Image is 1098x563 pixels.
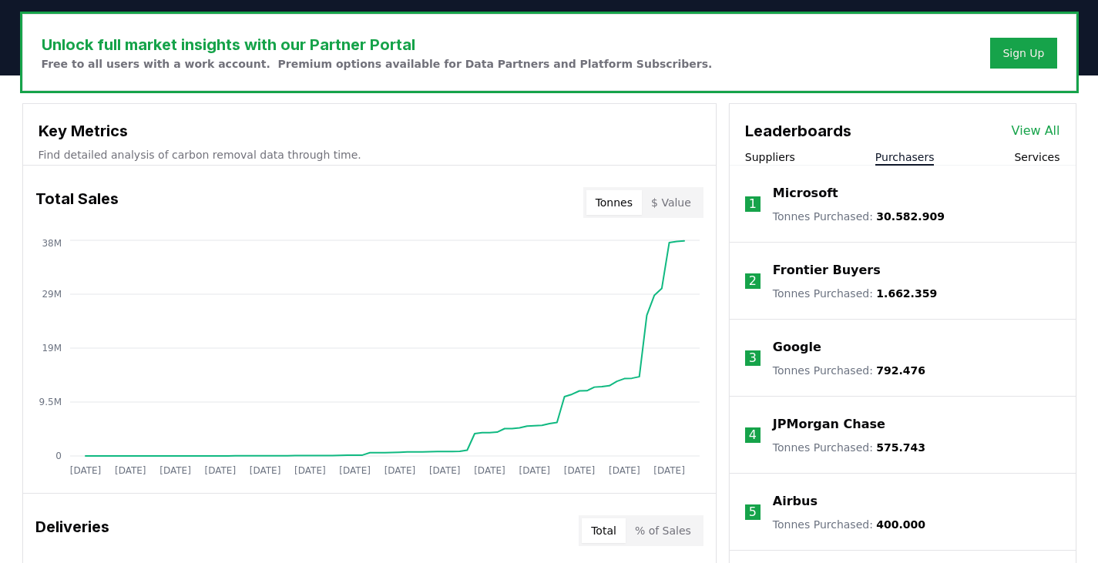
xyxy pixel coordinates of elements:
p: 1 [749,195,757,213]
h3: Deliveries [35,515,109,546]
button: Suppliers [745,149,795,165]
tspan: [DATE] [294,465,326,476]
button: $ Value [642,190,700,215]
p: Tonnes Purchased : [773,209,945,224]
p: Free to all users with a work account. Premium options available for Data Partners and Platform S... [42,56,713,72]
button: Total [582,518,626,543]
p: 2 [749,272,757,290]
tspan: [DATE] [428,465,460,476]
a: Airbus [773,492,818,511]
p: 4 [749,426,757,444]
tspan: [DATE] [249,465,280,476]
tspan: [DATE] [69,465,101,476]
h3: Unlock full market insights with our Partner Portal [42,33,713,56]
tspan: 9.5M [39,397,61,407]
a: View All [1012,122,1060,140]
tspan: 38M [42,238,62,249]
a: JPMorgan Chase [773,415,885,434]
p: Tonnes Purchased : [773,517,925,532]
span: 400.000 [876,518,925,531]
p: Tonnes Purchased : [773,440,925,455]
tspan: 19M [42,343,62,354]
span: 575.743 [876,441,925,454]
tspan: 29M [42,289,62,300]
span: 792.476 [876,364,925,377]
p: 3 [749,349,757,367]
p: Tonnes Purchased : [773,286,937,301]
tspan: [DATE] [339,465,371,476]
h3: Leaderboards [745,119,851,142]
tspan: [DATE] [609,465,640,476]
p: Find detailed analysis of carbon removal data through time. [39,147,700,163]
a: Sign Up [1002,45,1044,61]
p: Tonnes Purchased : [773,363,925,378]
tspan: [DATE] [159,465,191,476]
tspan: [DATE] [114,465,146,476]
tspan: [DATE] [519,465,550,476]
tspan: [DATE] [563,465,595,476]
button: % of Sales [626,518,700,543]
button: Services [1014,149,1059,165]
button: Sign Up [990,38,1056,69]
span: 1.662.359 [876,287,937,300]
h3: Total Sales [35,187,119,218]
tspan: [DATE] [474,465,505,476]
a: Google [773,338,821,357]
a: Microsoft [773,184,838,203]
button: Purchasers [875,149,935,165]
tspan: 0 [55,451,62,461]
button: Tonnes [586,190,642,215]
p: 5 [749,503,757,521]
tspan: [DATE] [653,465,685,476]
tspan: [DATE] [204,465,236,476]
h3: Key Metrics [39,119,700,142]
tspan: [DATE] [384,465,415,476]
span: 30.582.909 [876,210,945,223]
a: Frontier Buyers [773,261,881,280]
